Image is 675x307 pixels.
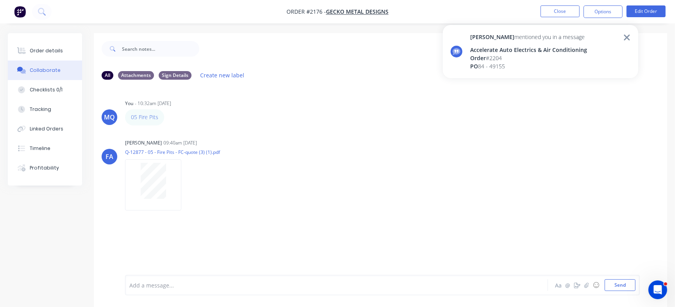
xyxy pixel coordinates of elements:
div: mentioned you in a message [470,33,587,41]
div: Timeline [30,145,50,152]
button: Collaborate [8,61,82,80]
a: 05 Fire Pits [131,113,158,121]
div: 84 - 49155 [470,62,587,70]
div: - 10:32am [DATE] [135,100,171,107]
div: All [102,71,113,80]
div: Order details [30,47,63,54]
div: Checklists 0/1 [30,86,63,93]
div: Accelerate Auto Electrics & Air Conditioning [470,46,587,54]
div: [PERSON_NAME] [125,139,162,146]
span: Order #2176 - [286,8,326,16]
div: You [125,100,133,107]
button: Linked Orders [8,119,82,139]
p: Q-12877 - 05 - Fire Pits - FC-quote (3) (1).pdf [125,149,220,155]
div: FA [106,152,113,161]
button: Send [605,279,636,291]
button: Profitability [8,158,82,178]
span: Order [470,54,486,62]
button: Checklists 0/1 [8,80,82,100]
div: Sign Details [159,71,192,80]
button: Aa [554,280,563,290]
button: Timeline [8,139,82,158]
button: @ [563,280,573,290]
a: Gecko Metal Designs [326,8,389,16]
div: 09:40am [DATE] [163,139,197,146]
div: Attachments [118,71,154,80]
button: Close [541,5,580,17]
button: Order details [8,41,82,61]
div: Linked Orders [30,125,63,132]
button: Options [584,5,623,18]
div: # 2204 [470,54,587,62]
button: Tracking [8,100,82,119]
div: Profitability [30,164,59,171]
input: Search notes... [122,41,199,57]
button: ☺ [591,280,601,290]
div: Tracking [30,106,51,113]
div: Collaborate [30,67,61,74]
button: Edit Order [627,5,666,17]
img: Factory [14,6,26,18]
span: PO [470,62,478,70]
span: [PERSON_NAME] [470,33,514,41]
iframe: Intercom live chat [648,280,667,299]
div: MQ [104,112,115,122]
button: Create new label [196,70,249,80]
